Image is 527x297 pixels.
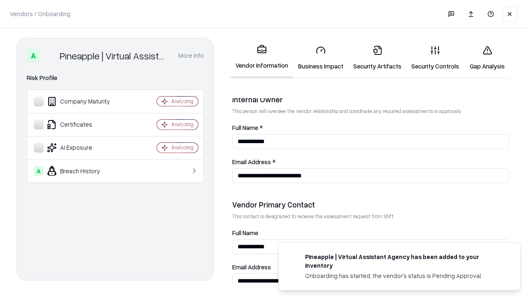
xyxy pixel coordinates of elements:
div: A [34,166,44,176]
div: Pineapple | Virtual Assistant Agency [60,49,168,62]
label: Full Name * [232,125,509,131]
div: A [27,49,40,62]
div: Analyzing [171,121,194,128]
div: Analyzing [171,98,194,105]
label: Email Address [232,264,509,270]
div: AI Exposure [34,143,132,153]
div: Breach History [34,166,132,176]
div: Vendor Primary Contact [232,200,509,210]
p: This person will oversee the vendor relationship and coordinate any required assessments or appro... [232,108,509,115]
a: Security Artifacts [348,39,406,77]
img: Pineapple | Virtual Assistant Agency [43,49,56,62]
div: Onboarding has started, the vendor's status is Pending Approval. [305,271,500,280]
div: Company Maturity [34,97,132,106]
div: Risk Profile [27,73,204,83]
button: More info [178,48,204,63]
a: Business Impact [293,39,348,77]
label: Full Name [232,230,509,236]
div: Pineapple | Virtual Assistant Agency has been added to your inventory [305,252,500,270]
p: Vendors / Onboarding [10,9,70,18]
div: Internal Owner [232,94,509,104]
p: This contact is designated to receive the assessment request from Shift [232,213,509,220]
label: Email Address * [232,159,509,165]
a: Vendor Information [231,38,293,78]
img: trypineapple.com [289,252,298,262]
a: Security Controls [406,39,464,77]
div: Certificates [34,120,132,130]
a: Gap Analysis [464,39,511,77]
div: Analyzing [171,144,194,151]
